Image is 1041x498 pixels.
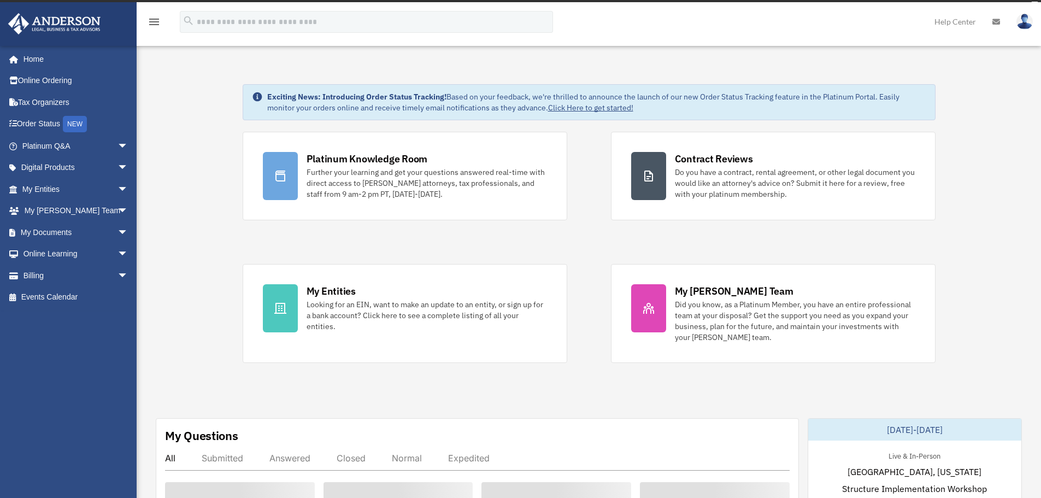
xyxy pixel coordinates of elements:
[8,157,145,179] a: Digital Productsarrow_drop_down
[1016,14,1033,30] img: User Pic
[267,91,926,113] div: Based on your feedback, we're thrilled to announce the launch of our new Order Status Tracking fe...
[675,152,753,166] div: Contract Reviews
[337,453,366,464] div: Closed
[269,453,310,464] div: Answered
[8,135,145,157] a: Platinum Q&Aarrow_drop_down
[611,132,936,220] a: Contract Reviews Do you have a contract, rental agreement, or other legal document you would like...
[611,264,936,363] a: My [PERSON_NAME] Team Did you know, as a Platinum Member, you have an entire professional team at...
[307,152,428,166] div: Platinum Knowledge Room
[148,15,161,28] i: menu
[165,427,238,444] div: My Questions
[117,243,139,266] span: arrow_drop_down
[848,465,981,478] span: [GEOGRAPHIC_DATA], [US_STATE]
[165,453,175,464] div: All
[675,299,915,343] div: Did you know, as a Platinum Member, you have an entire professional team at your disposal? Get th...
[243,264,567,363] a: My Entities Looking for an EIN, want to make an update to an entity, or sign up for a bank accoun...
[243,132,567,220] a: Platinum Knowledge Room Further your learning and get your questions answered real-time with dire...
[675,284,793,298] div: My [PERSON_NAME] Team
[8,70,145,92] a: Online Ordering
[8,48,139,70] a: Home
[8,200,145,222] a: My [PERSON_NAME] Teamarrow_drop_down
[392,453,422,464] div: Normal
[8,178,145,200] a: My Entitiesarrow_drop_down
[63,116,87,132] div: NEW
[8,265,145,286] a: Billingarrow_drop_down
[880,449,949,461] div: Live & In-Person
[307,167,547,200] div: Further your learning and get your questions answered real-time with direct access to [PERSON_NAM...
[808,419,1021,441] div: [DATE]-[DATE]
[267,92,446,102] strong: Exciting News: Introducing Order Status Tracking!
[117,200,139,222] span: arrow_drop_down
[548,103,633,113] a: Click Here to get started!
[117,265,139,287] span: arrow_drop_down
[183,15,195,27] i: search
[117,178,139,201] span: arrow_drop_down
[307,284,356,298] div: My Entities
[307,299,547,332] div: Looking for an EIN, want to make an update to an entity, or sign up for a bank account? Click her...
[202,453,243,464] div: Submitted
[8,243,145,265] a: Online Learningarrow_drop_down
[675,167,915,200] div: Do you have a contract, rental agreement, or other legal document you would like an attorney's ad...
[8,91,145,113] a: Tax Organizers
[8,113,145,136] a: Order StatusNEW
[1031,2,1038,8] div: close
[117,157,139,179] span: arrow_drop_down
[8,221,145,243] a: My Documentsarrow_drop_down
[148,19,161,28] a: menu
[5,13,104,34] img: Anderson Advisors Platinum Portal
[117,221,139,244] span: arrow_drop_down
[8,286,145,308] a: Events Calendar
[448,453,490,464] div: Expedited
[842,482,987,495] span: Structure Implementation Workshop
[117,135,139,157] span: arrow_drop_down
